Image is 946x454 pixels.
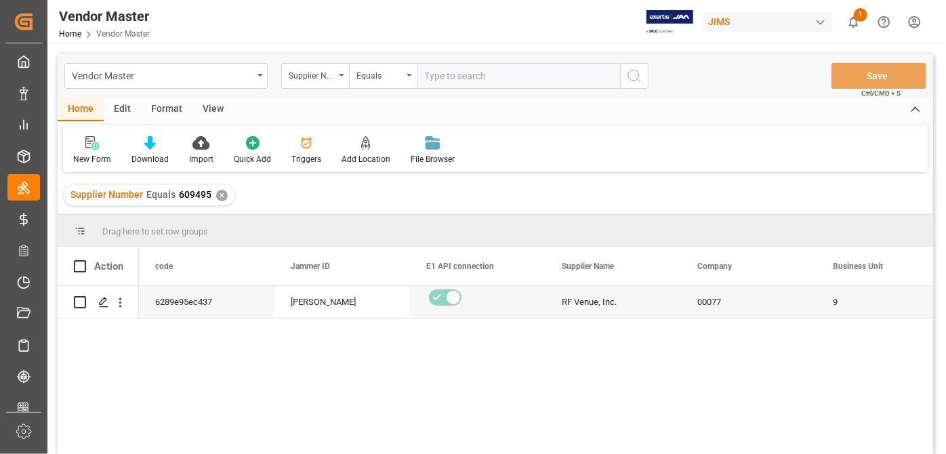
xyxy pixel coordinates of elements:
div: Add Location [342,153,390,165]
a: Home [59,29,81,39]
div: Vendor Master [59,6,150,26]
button: open menu [281,63,349,89]
div: Action [94,260,123,272]
button: Help Center [869,7,899,37]
span: 1 [854,8,867,22]
button: search button [620,63,649,89]
div: 6289e95ec437 [139,286,274,318]
div: Home [58,98,104,121]
div: Supplier Number [289,66,335,82]
img: Exertis%20JAM%20-%20Email%20Logo.jpg_1722504956.jpg [646,10,693,34]
div: Triggers [291,153,321,165]
div: ✕ [216,190,228,201]
div: View [192,98,234,121]
button: open menu [64,63,268,89]
span: Supplier Name [562,262,614,271]
span: Equals [146,189,176,200]
button: open menu [349,63,417,89]
div: Quick Add [234,153,271,165]
span: Drag here to set row groups [102,226,208,236]
div: 00077 [681,286,817,318]
div: Format [141,98,192,121]
div: Equals [356,66,403,82]
button: JIMS [703,9,838,35]
div: Import [189,153,213,165]
div: RF Venue, Inc. [546,286,681,318]
div: [PERSON_NAME] [291,287,394,318]
span: Business Unit [833,262,883,271]
span: Company [697,262,732,271]
div: Vendor Master [72,66,253,83]
span: Supplier Number [70,189,143,200]
div: JIMS [703,12,833,32]
div: Press SPACE to select this row. [58,286,139,318]
span: code [155,262,173,271]
button: show 1 new notifications [838,7,869,37]
div: New Form [73,153,111,165]
span: Ctrl/CMD + S [861,88,901,98]
span: 609495 [179,189,211,200]
span: E1 API connection [426,262,494,271]
div: File Browser [411,153,455,165]
span: Jammer ID [291,262,330,271]
div: Download [131,153,169,165]
button: Save [831,63,926,89]
input: Type to search [417,63,620,89]
div: Edit [104,98,141,121]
